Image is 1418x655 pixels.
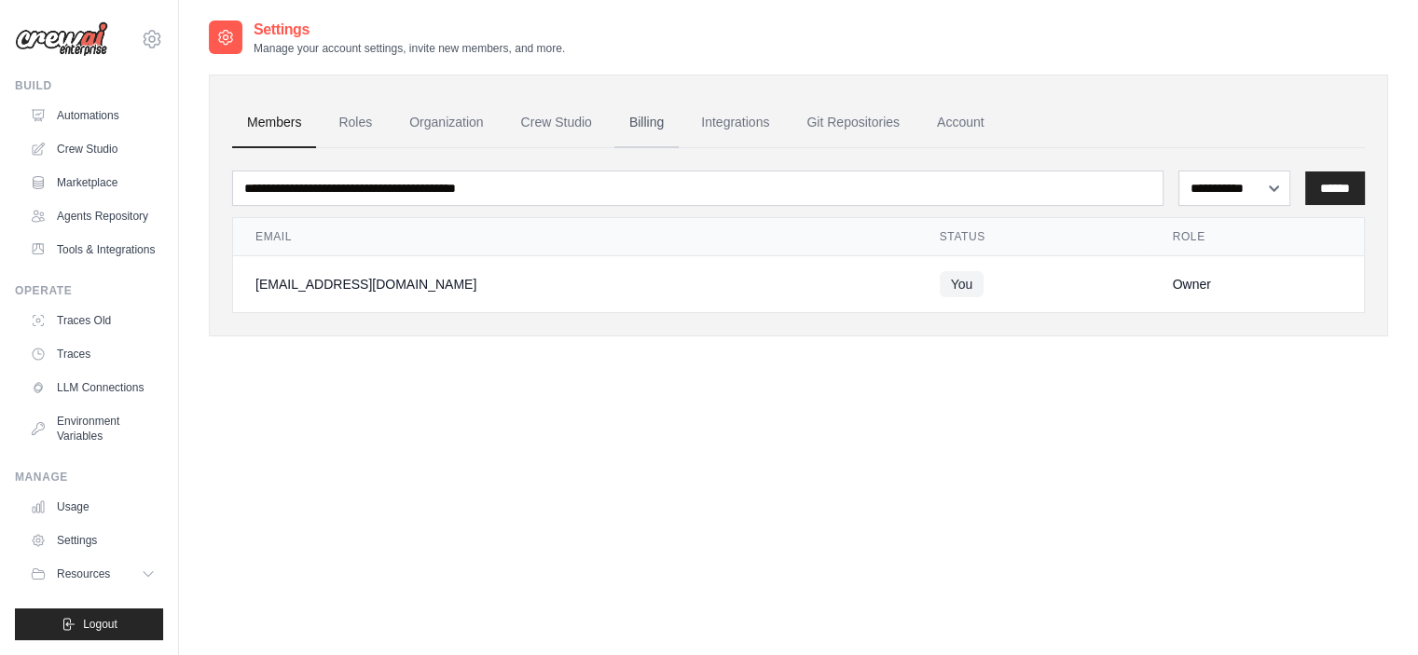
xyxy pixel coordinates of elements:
[792,98,915,148] a: Git Repositories
[254,19,565,41] h2: Settings
[22,406,163,451] a: Environment Variables
[22,339,163,369] a: Traces
[1150,218,1365,256] th: Role
[232,98,316,148] a: Members
[15,283,163,298] div: Operate
[22,235,163,265] a: Tools & Integrations
[22,306,163,335] a: Traces Old
[22,201,163,231] a: Agents Repository
[15,608,163,640] button: Logout
[940,271,984,297] span: You
[57,566,110,581] span: Resources
[1173,275,1342,293] div: Owner
[22,134,163,164] a: Crew Studio
[22,525,163,555] a: Settings
[22,373,163,403] a: LLM Connections
[686,98,784,148] a: Integrations
[15,470,163,484] div: Manage
[394,98,498,148] a: Organization
[233,218,917,256] th: Email
[506,98,607,148] a: Crew Studio
[22,559,163,589] button: Resources
[614,98,679,148] a: Billing
[15,78,163,93] div: Build
[255,275,895,293] div: [EMAIL_ADDRESS][DOMAIN_NAME]
[22,492,163,522] a: Usage
[22,168,163,198] a: Marketplace
[83,617,117,632] span: Logout
[15,21,108,57] img: Logo
[22,101,163,130] a: Automations
[922,98,999,148] a: Account
[324,98,387,148] a: Roles
[254,41,565,56] p: Manage your account settings, invite new members, and more.
[917,218,1150,256] th: Status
